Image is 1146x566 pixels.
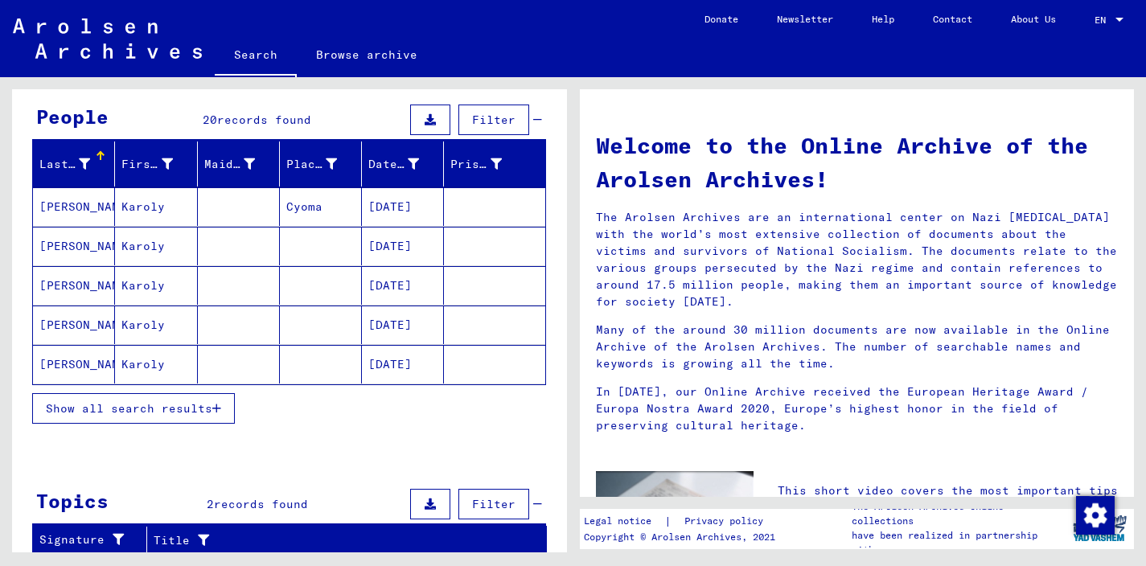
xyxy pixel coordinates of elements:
[596,383,1119,434] p: In [DATE], our Online Archive received the European Heritage Award / Europa Nostra Award 2020, Eu...
[362,187,444,226] mat-cell: [DATE]
[204,151,279,177] div: Maiden Name
[154,527,527,553] div: Title
[215,35,297,77] a: Search
[115,345,197,383] mat-cell: Karoly
[36,486,109,515] div: Topics
[1076,496,1115,535] img: Change consent
[121,151,196,177] div: First Name
[39,527,146,553] div: Signature
[286,156,337,173] div: Place of Birth
[368,151,443,177] div: Date of Birth
[115,306,197,344] mat-cell: Karoly
[362,141,444,187] mat-header-cell: Date of Birth
[33,345,115,383] mat-cell: [PERSON_NAME]
[121,156,172,173] div: First Name
[214,497,308,511] span: records found
[472,497,515,511] span: Filter
[286,151,361,177] div: Place of Birth
[39,151,114,177] div: Last Name
[115,227,197,265] mat-cell: Karoly
[280,141,362,187] mat-header-cell: Place of Birth
[852,499,1064,528] p: The Arolsen Archives online collections
[115,141,197,187] mat-header-cell: First Name
[852,528,1064,557] p: have been realized in partnership with
[33,266,115,305] mat-cell: [PERSON_NAME]
[297,35,437,74] a: Browse archive
[596,322,1119,372] p: Many of the around 30 million documents are now available in the Online Archive of the Arolsen Ar...
[458,105,529,135] button: Filter
[778,482,1118,516] p: This short video covers the most important tips for searching the Online Archive.
[672,513,782,530] a: Privacy policy
[217,113,311,127] span: records found
[1075,495,1114,534] div: Change consent
[450,151,525,177] div: Prisoner #
[154,532,507,549] div: Title
[596,471,754,557] img: video.jpg
[115,187,197,226] mat-cell: Karoly
[39,531,126,548] div: Signature
[203,113,217,127] span: 20
[1095,14,1112,26] span: EN
[458,489,529,519] button: Filter
[472,113,515,127] span: Filter
[33,227,115,265] mat-cell: [PERSON_NAME]
[33,306,115,344] mat-cell: [PERSON_NAME]
[33,187,115,226] mat-cell: [PERSON_NAME]
[36,102,109,131] div: People
[584,513,664,530] a: Legal notice
[362,345,444,383] mat-cell: [DATE]
[46,401,212,416] span: Show all search results
[596,209,1119,310] p: The Arolsen Archives are an international center on Nazi [MEDICAL_DATA] with the world’s most ext...
[33,141,115,187] mat-header-cell: Last Name
[368,156,419,173] div: Date of Birth
[362,227,444,265] mat-cell: [DATE]
[280,187,362,226] mat-cell: Cyoma
[596,129,1119,196] h1: Welcome to the Online Archive of the Arolsen Archives!
[198,141,280,187] mat-header-cell: Maiden Name
[32,393,235,424] button: Show all search results
[362,266,444,305] mat-cell: [DATE]
[207,497,214,511] span: 2
[204,156,255,173] div: Maiden Name
[1070,508,1130,548] img: yv_logo.png
[115,266,197,305] mat-cell: Karoly
[13,18,202,59] img: Arolsen_neg.svg
[584,513,782,530] div: |
[39,156,90,173] div: Last Name
[444,141,544,187] mat-header-cell: Prisoner #
[584,530,782,544] p: Copyright © Arolsen Archives, 2021
[362,306,444,344] mat-cell: [DATE]
[450,156,501,173] div: Prisoner #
